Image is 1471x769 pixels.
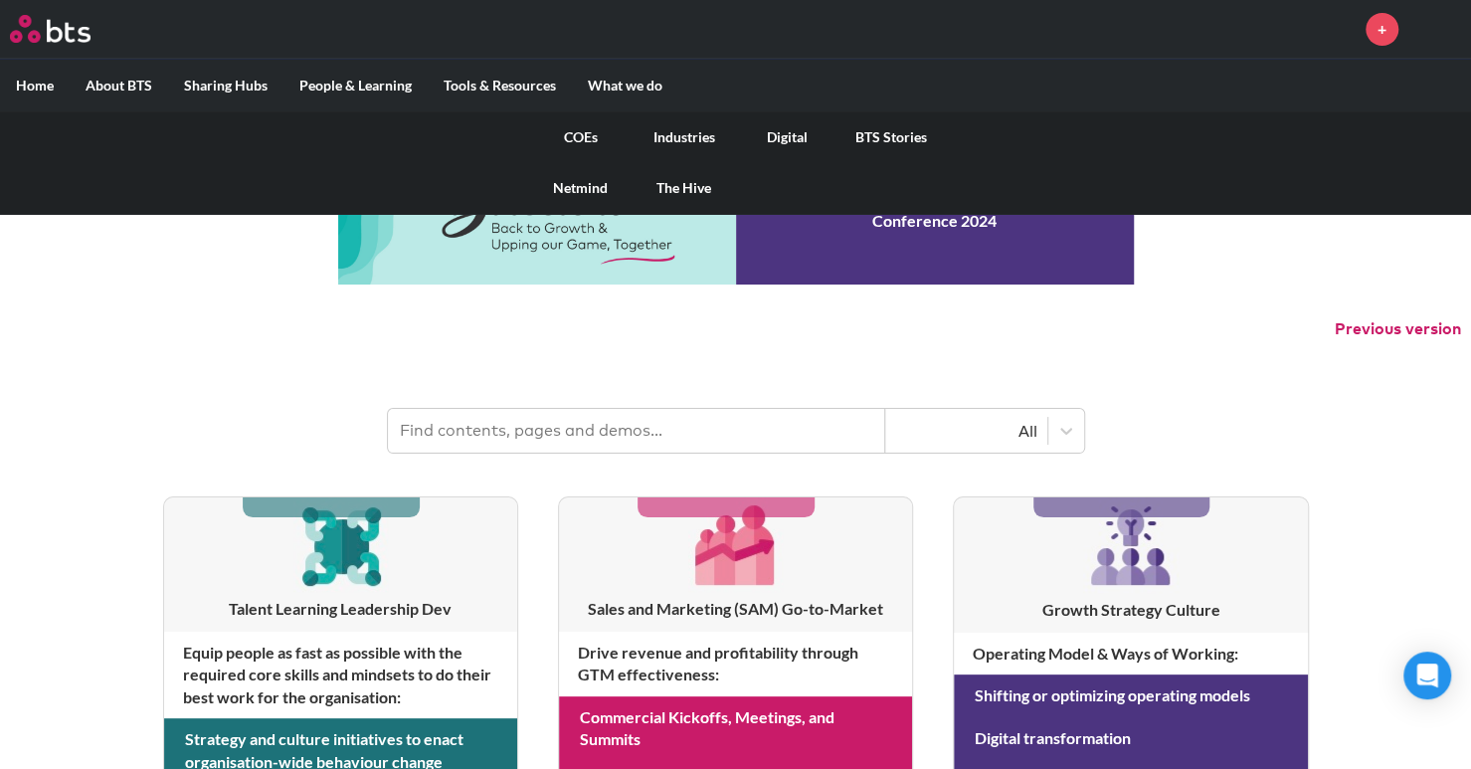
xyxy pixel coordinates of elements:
[388,409,885,453] input: Find contents, pages and demos...
[559,598,912,620] h3: Sales and Marketing (SAM) Go-to-Market
[428,60,572,111] label: Tools & Resources
[1403,652,1451,699] div: Open Intercom Messenger
[293,497,388,592] img: [object Object]
[1413,5,1461,53] img: Eunhee Song
[70,60,168,111] label: About BTS
[1413,5,1461,53] a: Profile
[10,15,91,43] img: BTS Logo
[168,60,283,111] label: Sharing Hubs
[1366,13,1398,46] a: +
[559,632,912,696] h4: Drive revenue and profitability through GTM effectiveness :
[164,598,517,620] h3: Talent Learning Leadership Dev
[283,60,428,111] label: People & Learning
[954,599,1307,621] h3: Growth Strategy Culture
[10,15,127,43] a: Go home
[1083,497,1179,593] img: [object Object]
[954,633,1307,674] h4: Operating Model & Ways of Working :
[895,420,1037,442] div: All
[1335,318,1461,340] button: Previous version
[164,632,517,718] h4: Equip people as fast as possible with the required core skills and mindsets to do their best work...
[688,497,783,592] img: [object Object]
[572,60,678,111] label: What we do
